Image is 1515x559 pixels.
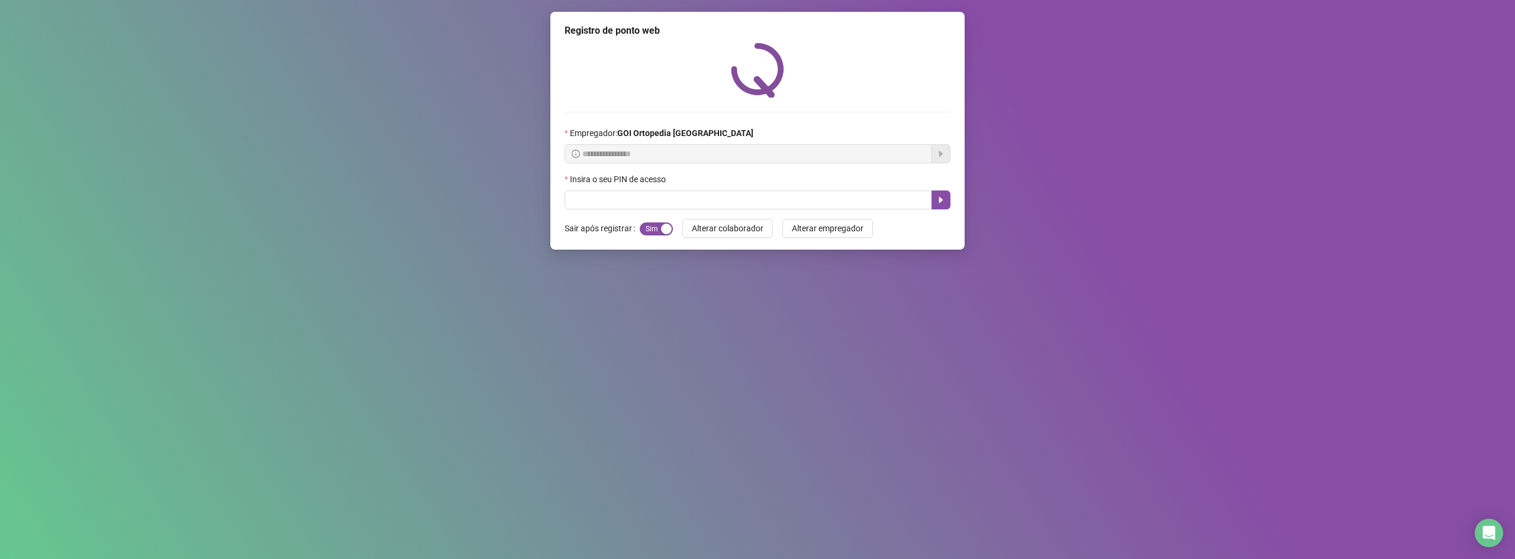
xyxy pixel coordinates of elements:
[565,24,950,38] div: Registro de ponto web
[731,43,784,98] img: QRPoint
[692,222,763,235] span: Alterar colaborador
[617,128,753,138] strong: GOI Ortopedia [GEOGRAPHIC_DATA]
[682,219,773,238] button: Alterar colaborador
[572,150,580,158] span: info-circle
[792,222,863,235] span: Alterar empregador
[782,219,873,238] button: Alterar empregador
[936,195,946,205] span: caret-right
[570,127,753,140] span: Empregador :
[565,173,673,186] label: Insira o seu PIN de acesso
[565,219,640,238] label: Sair após registrar
[1475,519,1503,547] div: Open Intercom Messenger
